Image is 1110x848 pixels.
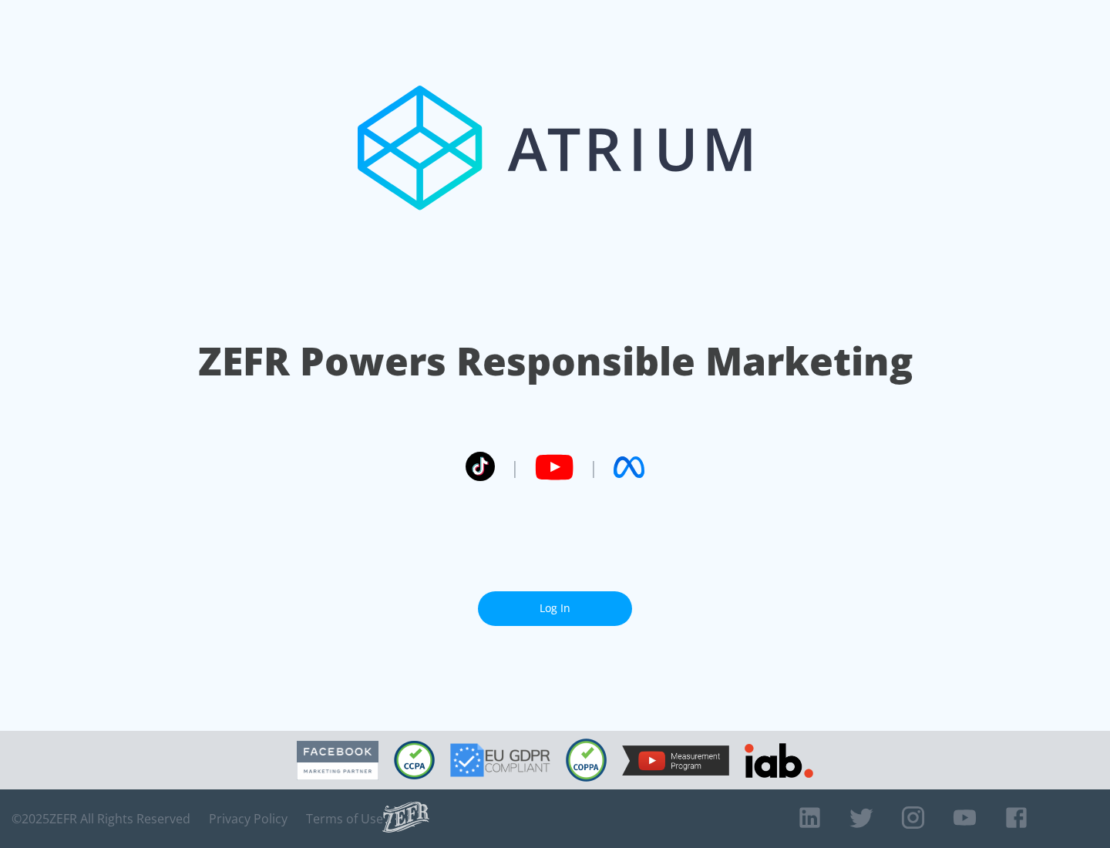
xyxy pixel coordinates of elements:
a: Terms of Use [306,811,383,826]
img: GDPR Compliant [450,743,550,777]
span: | [589,456,598,479]
span: | [510,456,520,479]
span: © 2025 ZEFR All Rights Reserved [12,811,190,826]
h1: ZEFR Powers Responsible Marketing [198,335,913,388]
img: Facebook Marketing Partner [297,741,378,780]
img: IAB [745,743,813,778]
img: YouTube Measurement Program [622,745,729,776]
img: COPPA Compliant [566,739,607,782]
a: Log In [478,591,632,626]
img: CCPA Compliant [394,741,435,779]
a: Privacy Policy [209,811,288,826]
